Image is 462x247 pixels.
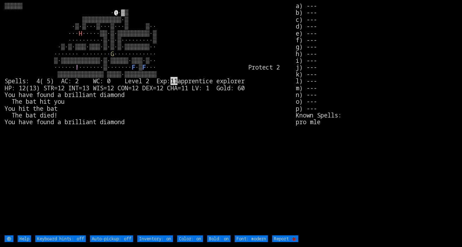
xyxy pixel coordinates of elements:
[90,235,133,242] input: Auto-pickup: off
[5,2,296,235] larn: ▒▒▒▒▒ · ·▓▒ ▒▒▒▒▒▒▒▒▒▒▒·▒ ·▒·▒···▒···▒···▒ ▒·· ··· ·····▒▒·▒·▒▒▒▒▒▒▒▒▒·▒ ··········▒·▒·▒·········...
[75,63,79,71] font: !
[110,50,114,58] font: G
[142,63,146,71] font: F
[207,235,230,242] input: Bold: on
[235,235,268,242] input: Font: modern
[137,235,173,242] input: Inventory: on
[114,8,118,17] font: @
[296,2,457,235] stats: a) --- b) --- c) --- d) --- e) --- f) --- g) --- h) --- i) --- j) --- k) --- l) --- m) --- n) ---...
[35,235,86,242] input: Keyboard hints: off
[18,235,31,242] input: Help
[272,235,298,242] input: Report 🐞
[79,29,82,37] font: H
[170,77,178,85] mark: 11
[177,235,203,242] input: Color: on
[5,235,13,242] input: ⚙️
[132,63,135,71] font: F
